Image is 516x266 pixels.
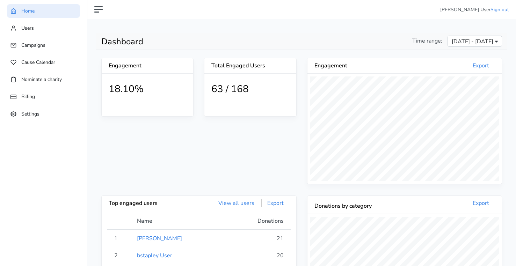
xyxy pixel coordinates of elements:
[137,252,172,259] a: bstapley User
[107,230,133,247] td: 1
[21,76,62,83] span: Nominate a charity
[211,62,289,69] h5: Total Engaged Users
[7,107,80,121] a: Settings
[7,56,80,69] a: Cause Calendar
[21,59,55,66] span: Cause Calendar
[109,62,147,69] h5: Engagement
[21,25,34,31] span: Users
[314,62,405,69] h5: Engagement
[314,203,405,209] h5: Donations by category
[7,38,80,52] a: Campaigns
[137,235,182,242] a: [PERSON_NAME]
[226,217,291,230] th: Donations
[261,199,289,207] a: Export
[21,8,35,14] span: Home
[101,37,297,47] h1: Dashboard
[21,42,45,49] span: Campaigns
[7,90,80,103] a: Billing
[452,37,493,46] span: [DATE] - [DATE]
[213,199,260,207] a: View all users
[21,110,39,117] span: Settings
[7,4,80,18] a: Home
[467,199,495,207] a: Export
[21,93,35,100] span: Billing
[467,62,495,69] a: Export
[490,6,509,13] a: Sign out
[109,83,186,95] h1: 18.10%
[7,21,80,35] a: Users
[440,6,509,13] li: [PERSON_NAME] User
[211,83,289,95] h1: 63 / 168
[226,230,291,247] td: 21
[109,200,199,207] h5: Top engaged users
[107,247,133,264] td: 2
[7,73,80,86] a: Nominate a charity
[133,217,226,230] th: Name
[412,37,442,45] span: Time range:
[226,247,291,264] td: 20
